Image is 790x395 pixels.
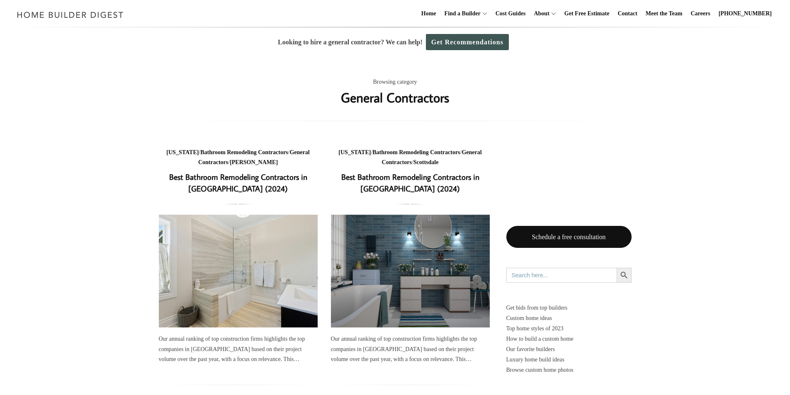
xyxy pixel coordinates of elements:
[198,149,310,166] a: General Contractors
[506,323,632,334] a: Top home styles of 2023
[166,149,199,155] a: [US_STATE]
[715,0,775,27] a: [PHONE_NUMBER]
[13,7,127,23] img: Home Builder Digest
[561,0,613,27] a: Get Free Estimate
[418,0,440,27] a: Home
[413,159,439,165] a: Scottsdale
[506,226,632,248] a: Schedule a free consultation
[341,87,449,107] h1: General Contractors
[382,149,482,166] a: General Contractors
[372,149,460,155] a: Bathroom Remodeling Contractors
[506,365,632,375] a: Browse custom home photos
[169,172,307,194] a: Best Bathroom Remodeling Contractors in [GEOGRAPHIC_DATA] (2024)
[441,0,481,27] a: Find a Builder
[506,303,632,313] p: Get bids from top builders
[506,354,632,365] a: Luxury home build ideas
[159,334,318,365] div: Our annual ranking of top construction firms highlights the top companies in [GEOGRAPHIC_DATA] ba...
[426,34,509,50] a: Get Recommendations
[614,0,640,27] a: Contact
[373,77,417,87] span: Browsing category
[506,313,632,323] a: Custom home ideas
[331,148,490,168] div: / / /
[331,215,490,327] a: Best Bathroom Remodeling Contractors in [GEOGRAPHIC_DATA] (2024)
[506,344,632,354] a: Our favorite builders
[338,149,371,155] a: [US_STATE]
[506,268,617,283] input: Search here...
[200,149,288,155] a: Bathroom Remodeling Contractors
[230,159,278,165] a: [PERSON_NAME]
[159,215,318,327] a: Best Bathroom Remodeling Contractors in [GEOGRAPHIC_DATA] (2024)
[492,0,529,27] a: Cost Guides
[620,271,629,280] svg: Search
[530,0,549,27] a: About
[331,334,490,365] div: Our annual ranking of top construction firms highlights the top companies in [GEOGRAPHIC_DATA] ba...
[506,334,632,344] a: How to build a custom home
[159,148,318,168] div: / / /
[642,0,686,27] a: Meet the Team
[341,172,479,194] a: Best Bathroom Remodeling Contractors in [GEOGRAPHIC_DATA] (2024)
[688,0,714,27] a: Careers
